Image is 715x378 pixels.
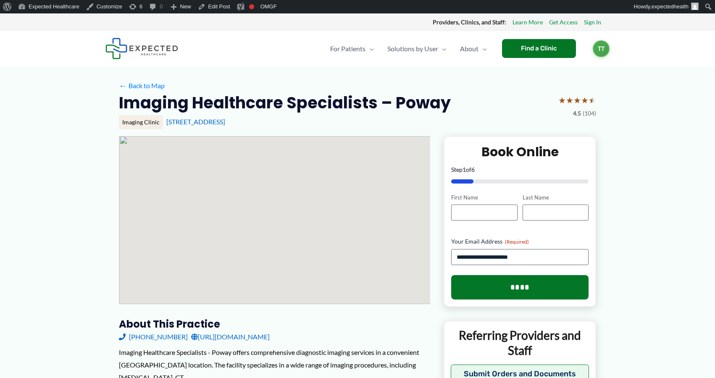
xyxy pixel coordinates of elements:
h2: Imaging Healthcare Specialists – Poway [119,92,451,113]
a: Learn More [513,17,543,28]
label: Last Name [523,194,589,202]
a: [URL][DOMAIN_NAME] [191,331,270,343]
span: Solutions by User [387,34,438,63]
span: 6 [471,166,475,173]
p: Step of [451,167,589,173]
span: Menu Toggle [478,34,487,63]
a: [PHONE_NUMBER] [119,331,188,343]
label: Your Email Address [451,237,589,246]
span: expectedhealth [652,3,689,10]
label: First Name [451,194,517,202]
a: [STREET_ADDRESS] [166,118,225,126]
span: (104) [583,108,596,119]
nav: Primary Site Navigation [323,34,494,63]
div: Focus keyphrase not set [249,4,254,9]
span: ← [119,81,127,89]
img: Expected Healthcare Logo - side, dark font, small [105,38,178,59]
a: ←Back to Map [119,79,165,92]
span: (Required) [505,239,529,245]
p: Referring Providers and Staff [451,328,589,358]
a: Get Access [549,17,578,28]
a: Sign In [584,17,601,28]
span: Menu Toggle [365,34,374,63]
span: ★ [573,92,581,108]
strong: Providers, Clinics, and Staff: [433,18,506,26]
span: ★ [558,92,566,108]
span: Menu Toggle [438,34,447,63]
h2: Book Online [451,144,589,160]
span: 1 [463,166,466,173]
a: Solutions by UserMenu Toggle [381,34,453,63]
div: Imaging Clinic [119,115,163,129]
a: AboutMenu Toggle [453,34,494,63]
span: ★ [566,92,573,108]
span: ★ [589,92,596,108]
span: ★ [581,92,589,108]
span: For Patients [330,34,365,63]
a: TT [593,40,610,57]
a: Find a Clinic [502,39,576,58]
h3: About this practice [119,318,430,331]
a: For PatientsMenu Toggle [323,34,381,63]
span: About [460,34,478,63]
span: 4.5 [573,108,581,119]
